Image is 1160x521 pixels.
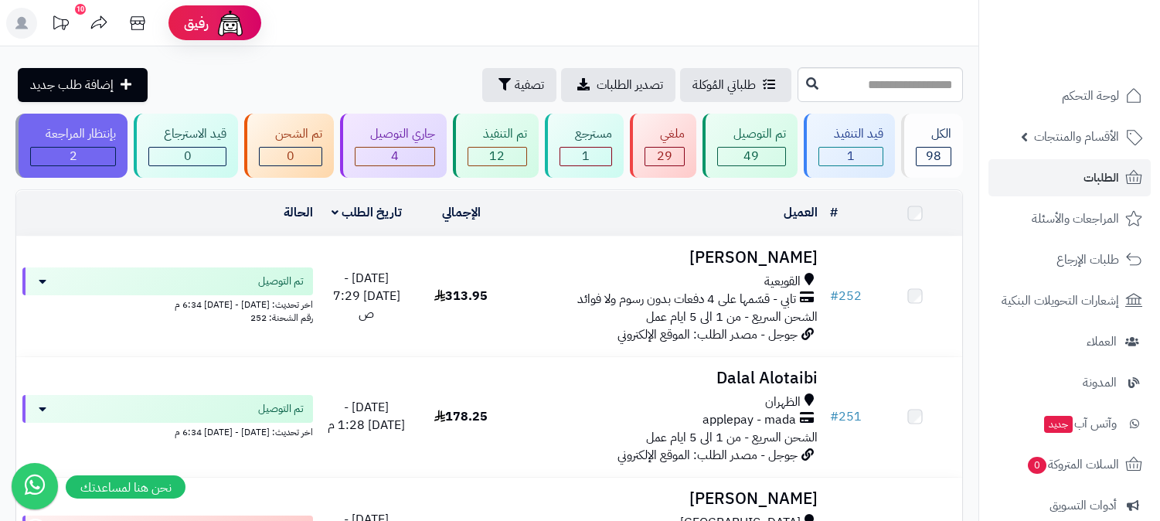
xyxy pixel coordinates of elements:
span: [DATE] - [DATE] 7:29 ص [333,269,400,323]
span: الشحن السريع - من 1 الى 5 ايام عمل [646,428,818,447]
div: تم التوصيل [717,125,785,143]
a: تصدير الطلبات [561,68,675,102]
a: السلات المتروكة0 [988,446,1151,483]
div: 0 [260,148,321,165]
span: 2 [70,147,77,165]
span: رفيق [184,14,209,32]
div: 0 [149,148,226,165]
div: 10 [75,4,86,15]
span: تم التوصيل [258,274,304,289]
span: طلباتي المُوكلة [692,76,756,94]
a: تم الشحن 0 [241,114,336,178]
span: الأقسام والمنتجات [1034,126,1119,148]
span: جديد [1044,416,1073,433]
span: 98 [926,147,941,165]
a: طلبات الإرجاع [988,241,1151,278]
span: تابي - قسّمها على 4 دفعات بدون رسوم ولا فوائد [577,291,796,308]
div: 1 [560,148,611,165]
span: # [830,287,839,305]
h3: [PERSON_NAME] [515,249,818,267]
div: 12 [468,148,526,165]
div: 1 [819,148,883,165]
a: تم التنفيذ 12 [450,114,542,178]
h3: [PERSON_NAME] [515,490,818,508]
span: 49 [743,147,759,165]
span: جوجل - مصدر الطلب: الموقع الإلكتروني [617,325,798,344]
span: 178.25 [434,407,488,426]
span: العملاء [1087,331,1117,352]
span: المدونة [1083,372,1117,393]
a: تم التوصيل 49 [699,114,800,178]
div: بإنتظار المراجعة [30,125,116,143]
a: قيد التنفيذ 1 [801,114,898,178]
div: 49 [718,148,784,165]
a: العملاء [988,323,1151,360]
span: applepay - mada [702,411,796,429]
span: إضافة طلب جديد [30,76,114,94]
div: قيد الاسترجاع [148,125,226,143]
a: لوحة التحكم [988,77,1151,114]
span: [DATE] - [DATE] 1:28 م [328,398,405,434]
div: تم الشحن [259,125,321,143]
span: إشعارات التحويلات البنكية [1002,290,1119,312]
div: الكل [916,125,951,143]
h3: Dalal Alotaibi [515,369,818,387]
img: logo-2.png [1055,43,1145,76]
span: تم التوصيل [258,401,304,417]
span: 0 [1028,457,1046,474]
span: 4 [391,147,399,165]
a: إشعارات التحويلات البنكية [988,282,1151,319]
span: تصدير الطلبات [597,76,663,94]
span: 29 [657,147,672,165]
img: ai-face.png [215,8,246,39]
div: 29 [645,148,684,165]
span: 1 [847,147,855,165]
div: 2 [31,148,115,165]
span: 313.95 [434,287,488,305]
span: 0 [184,147,192,165]
div: اخر تحديث: [DATE] - [DATE] 6:34 م [22,295,313,312]
a: مسترجع 1 [542,114,627,178]
a: وآتس آبجديد [988,405,1151,442]
a: الكل98 [898,114,966,178]
a: جاري التوصيل 4 [337,114,450,178]
a: #251 [830,407,862,426]
span: لوحة التحكم [1062,85,1119,107]
span: الظهران [765,393,801,411]
a: الطلبات [988,159,1151,196]
a: إضافة طلب جديد [18,68,148,102]
div: اخر تحديث: [DATE] - [DATE] 6:34 م [22,423,313,439]
a: تحديثات المنصة [41,8,80,43]
span: 12 [489,147,505,165]
span: # [830,407,839,426]
a: قيد الاسترجاع 0 [131,114,241,178]
span: الطلبات [1083,167,1119,189]
a: المراجعات والأسئلة [988,200,1151,237]
a: الإجمالي [442,203,481,222]
a: # [830,203,838,222]
span: 0 [287,147,294,165]
a: طلباتي المُوكلة [680,68,791,102]
span: السلات المتروكة [1026,454,1119,475]
a: تاريخ الطلب [332,203,402,222]
a: ملغي 29 [627,114,699,178]
span: رقم الشحنة: 252 [250,311,313,325]
span: المراجعات والأسئلة [1032,208,1119,230]
a: المدونة [988,364,1151,401]
div: 4 [355,148,434,165]
div: ملغي [645,125,685,143]
span: وآتس آب [1043,413,1117,434]
span: أدوات التسويق [1049,495,1117,516]
span: الشحن السريع - من 1 الى 5 ايام عمل [646,308,818,326]
div: جاري التوصيل [355,125,435,143]
a: بإنتظار المراجعة 2 [12,114,131,178]
button: تصفية [482,68,556,102]
span: تصفية [515,76,544,94]
span: 1 [582,147,590,165]
a: الحالة [284,203,313,222]
a: #252 [830,287,862,305]
span: القويعية [764,273,801,291]
div: مسترجع [560,125,612,143]
span: جوجل - مصدر الطلب: الموقع الإلكتروني [617,446,798,465]
div: قيد التنفيذ [818,125,883,143]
